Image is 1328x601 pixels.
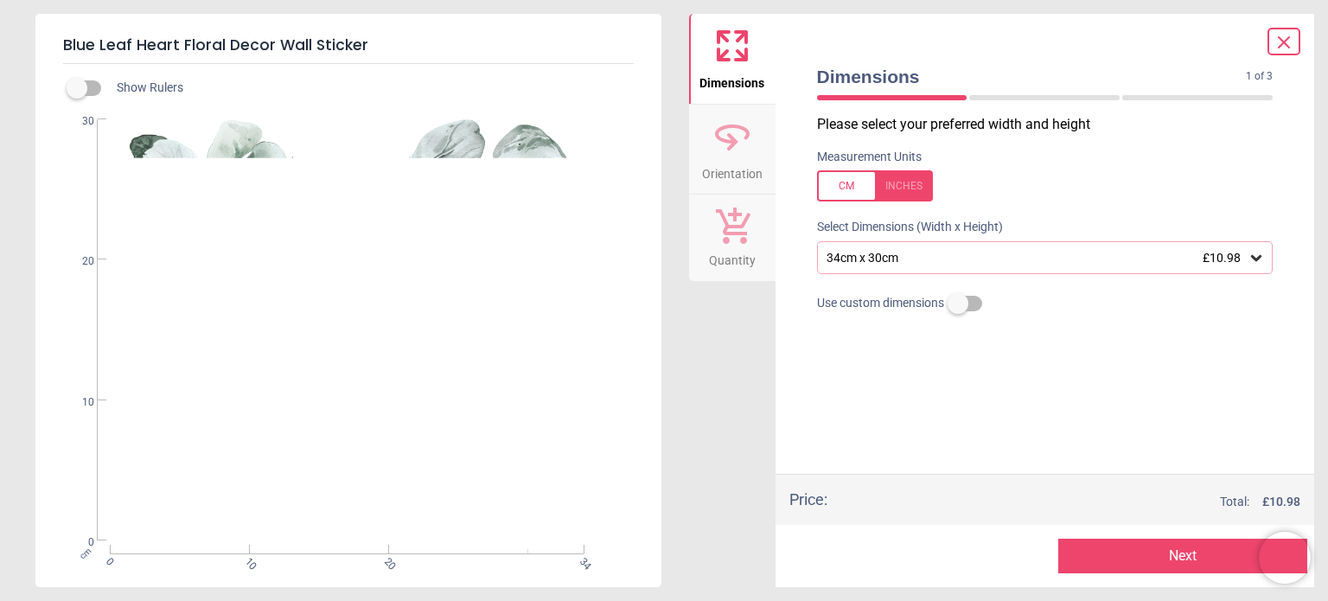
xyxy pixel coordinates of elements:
button: Dimensions [689,14,776,104]
iframe: Brevo live chat [1259,532,1311,584]
span: £ [1262,494,1300,511]
h5: Blue Leaf Heart Floral Decor Wall Sticker [63,28,634,64]
div: 34cm x 30cm [825,251,1248,265]
span: cm [78,546,93,561]
span: 0 [61,535,94,550]
span: 1 of 3 [1246,69,1273,84]
span: Use custom dimensions [817,295,944,312]
span: £10.98 [1203,251,1241,265]
div: Price : [789,489,827,510]
div: Total: [853,494,1301,511]
span: Dimensions [699,67,764,93]
span: 20 [380,555,392,566]
label: Measurement Units [817,149,922,166]
button: Quantity [689,195,776,281]
span: 10.98 [1269,495,1300,508]
span: 30 [61,114,94,129]
button: Next [1058,539,1307,573]
p: Please select your preferred width and height [817,115,1287,134]
span: 0 [102,555,113,566]
span: 20 [61,254,94,269]
label: Select Dimensions (Width x Height) [803,219,1003,236]
span: 10 [241,555,252,566]
span: 10 [61,395,94,410]
button: Orientation [689,105,776,195]
span: Quantity [709,244,756,270]
span: 34 [576,555,587,566]
div: Show Rulers [77,78,661,99]
span: Dimensions [817,64,1247,89]
span: Orientation [702,157,763,183]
